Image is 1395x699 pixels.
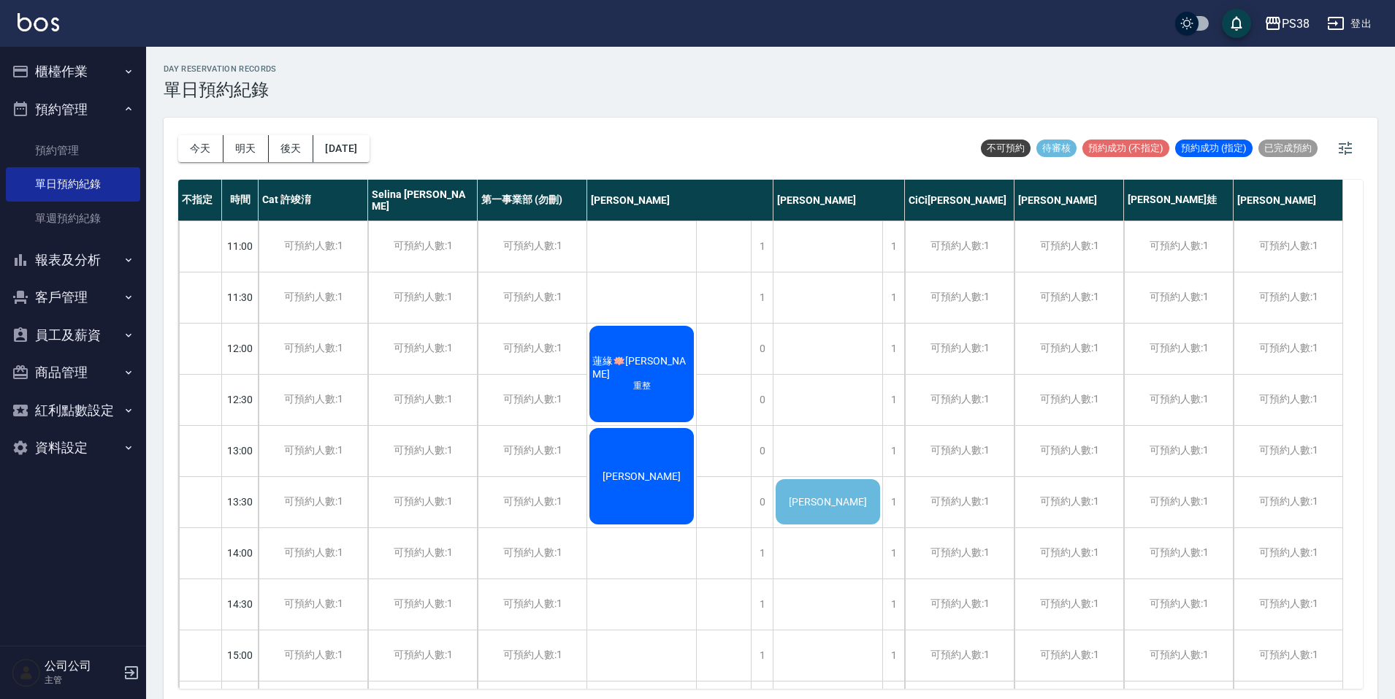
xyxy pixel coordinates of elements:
div: 可預約人數:1 [905,630,1014,681]
div: 時間 [222,180,259,221]
div: 可預約人數:1 [259,375,367,425]
div: 1 [882,528,904,578]
img: Logo [18,13,59,31]
div: 可預約人數:1 [368,375,477,425]
div: 可預約人數:1 [478,221,586,272]
div: 可預約人數:1 [1014,477,1123,527]
button: PS38 [1258,9,1315,39]
span: 蓮緣🪷[PERSON_NAME] [589,355,694,380]
div: 0 [751,324,773,374]
div: 1 [882,630,904,681]
div: 1 [751,630,773,681]
div: 可預約人數:1 [1124,272,1233,323]
div: 1 [882,221,904,272]
div: 可預約人數:1 [1014,272,1123,323]
div: 可預約人數:1 [1124,375,1233,425]
div: 可預約人數:1 [1124,579,1233,630]
h3: 單日預約紀錄 [164,80,277,100]
div: 1 [751,579,773,630]
div: 0 [751,477,773,527]
h2: day Reservation records [164,64,277,74]
div: 可預約人數:1 [1234,630,1342,681]
div: 13:00 [222,425,259,476]
div: 可預約人數:1 [905,272,1014,323]
div: 1 [882,324,904,374]
div: 1 [882,477,904,527]
h5: 公司公司 [45,659,119,673]
span: 預約成功 (不指定) [1082,142,1169,155]
div: 可預約人數:1 [1014,426,1123,476]
div: 可預約人數:1 [1234,477,1342,527]
div: PS38 [1282,15,1310,33]
div: 可預約人數:1 [368,528,477,578]
div: 可預約人數:1 [1124,426,1233,476]
div: 可預約人數:1 [905,221,1014,272]
button: 後天 [269,135,314,162]
div: 可預約人數:1 [478,375,586,425]
button: 明天 [223,135,269,162]
div: Cat 許竣淯 [259,180,368,221]
div: [PERSON_NAME] [1014,180,1124,221]
div: 可預約人數:1 [1124,221,1233,272]
div: 可預約人數:1 [478,477,586,527]
a: 單週預約紀錄 [6,202,140,235]
button: 紅利點數設定 [6,391,140,429]
div: 可預約人數:1 [478,272,586,323]
div: 可預約人數:1 [1234,221,1342,272]
div: 1 [751,221,773,272]
div: 0 [751,375,773,425]
button: 報表及分析 [6,241,140,279]
div: 可預約人數:1 [1124,630,1233,681]
div: 可預約人數:1 [905,375,1014,425]
div: 可預約人數:1 [259,426,367,476]
div: 可預約人數:1 [1014,221,1123,272]
button: 資料設定 [6,429,140,467]
div: 可預約人數:1 [259,324,367,374]
div: 可預約人數:1 [905,477,1014,527]
div: 可預約人數:1 [1124,477,1233,527]
button: save [1222,9,1251,38]
span: [PERSON_NAME] [600,470,684,482]
div: 可預約人數:1 [478,579,586,630]
div: 可預約人數:1 [1234,579,1342,630]
div: 1 [751,528,773,578]
span: 重整 [630,380,654,392]
div: 1 [751,272,773,323]
div: 可預約人數:1 [368,630,477,681]
div: 1 [882,272,904,323]
div: 可預約人數:1 [1234,375,1342,425]
div: 13:30 [222,476,259,527]
div: 可預約人數:1 [478,324,586,374]
div: 可預約人數:1 [259,221,367,272]
div: 可預約人數:1 [1014,528,1123,578]
div: [PERSON_NAME] [773,180,905,221]
div: CiCi[PERSON_NAME] [905,180,1014,221]
div: 可預約人數:1 [259,630,367,681]
div: 可預約人數:1 [1124,528,1233,578]
div: 1 [882,579,904,630]
div: 可預約人數:1 [478,528,586,578]
div: 1 [882,426,904,476]
p: 主管 [45,673,119,687]
div: 可預約人數:1 [1014,579,1123,630]
span: 已完成預約 [1258,142,1318,155]
div: 可預約人數:1 [368,221,477,272]
div: 11:30 [222,272,259,323]
button: 商品管理 [6,354,140,391]
button: 員工及薪資 [6,316,140,354]
div: 可預約人數:1 [478,426,586,476]
div: 可預約人數:1 [478,630,586,681]
div: [PERSON_NAME] [1234,180,1343,221]
div: 可預約人數:1 [259,579,367,630]
div: 可預約人數:1 [905,426,1014,476]
div: 可預約人數:1 [259,477,367,527]
div: 可預約人數:1 [259,272,367,323]
span: 不可預約 [981,142,1031,155]
div: 可預約人數:1 [905,528,1014,578]
div: 15:00 [222,630,259,681]
div: 可預約人數:1 [1234,272,1342,323]
a: 預約管理 [6,134,140,167]
div: 可預約人數:1 [1014,375,1123,425]
button: [DATE] [313,135,369,162]
div: 可預約人數:1 [905,324,1014,374]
